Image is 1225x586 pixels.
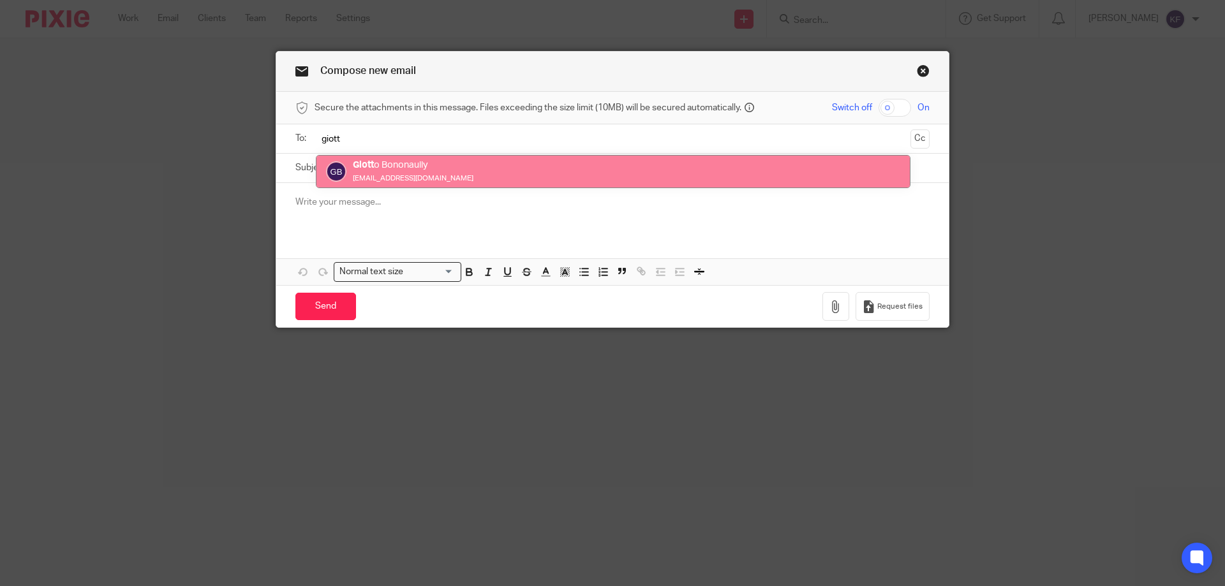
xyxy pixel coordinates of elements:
[295,161,329,174] label: Subject:
[295,132,309,145] label: To:
[353,159,473,172] div: o Bononaully
[910,129,930,149] button: Cc
[917,64,930,82] a: Close this dialog window
[856,292,930,321] button: Request files
[334,262,461,282] div: Search for option
[337,265,406,279] span: Normal text size
[408,265,454,279] input: Search for option
[877,302,923,312] span: Request files
[353,160,374,170] em: Giott
[320,66,416,76] span: Compose new email
[917,101,930,114] span: On
[832,101,872,114] span: Switch off
[326,161,346,182] img: svg%3E
[315,101,741,114] span: Secure the attachments in this message. Files exceeding the size limit (10MB) will be secured aut...
[353,175,473,182] small: [EMAIL_ADDRESS][DOMAIN_NAME]
[295,293,356,320] input: Send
